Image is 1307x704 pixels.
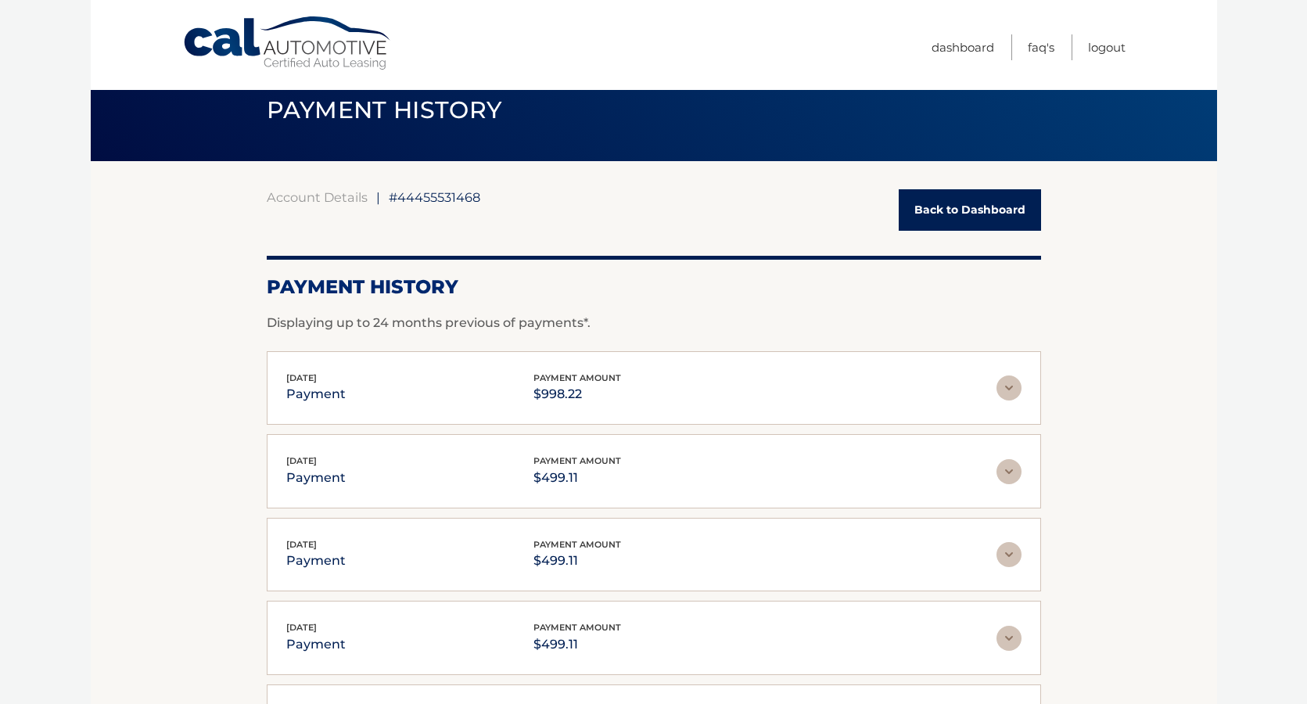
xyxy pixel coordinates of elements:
[533,467,621,489] p: $499.11
[533,550,621,572] p: $499.11
[267,314,1041,332] p: Displaying up to 24 months previous of payments*.
[932,34,994,60] a: Dashboard
[533,372,621,383] span: payment amount
[899,189,1041,231] a: Back to Dashboard
[1028,34,1054,60] a: FAQ's
[286,634,346,656] p: payment
[267,95,502,124] span: PAYMENT HISTORY
[286,372,317,383] span: [DATE]
[286,622,317,633] span: [DATE]
[533,383,621,405] p: $998.22
[286,455,317,466] span: [DATE]
[389,189,480,205] span: #44455531468
[533,634,621,656] p: $499.11
[996,375,1022,400] img: accordion-rest.svg
[376,189,380,205] span: |
[996,459,1022,484] img: accordion-rest.svg
[533,622,621,633] span: payment amount
[996,542,1022,567] img: accordion-rest.svg
[182,16,393,71] a: Cal Automotive
[286,383,346,405] p: payment
[286,467,346,489] p: payment
[286,539,317,550] span: [DATE]
[267,275,1041,299] h2: Payment History
[996,626,1022,651] img: accordion-rest.svg
[267,189,368,205] a: Account Details
[533,455,621,466] span: payment amount
[533,539,621,550] span: payment amount
[1088,34,1126,60] a: Logout
[286,550,346,572] p: payment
